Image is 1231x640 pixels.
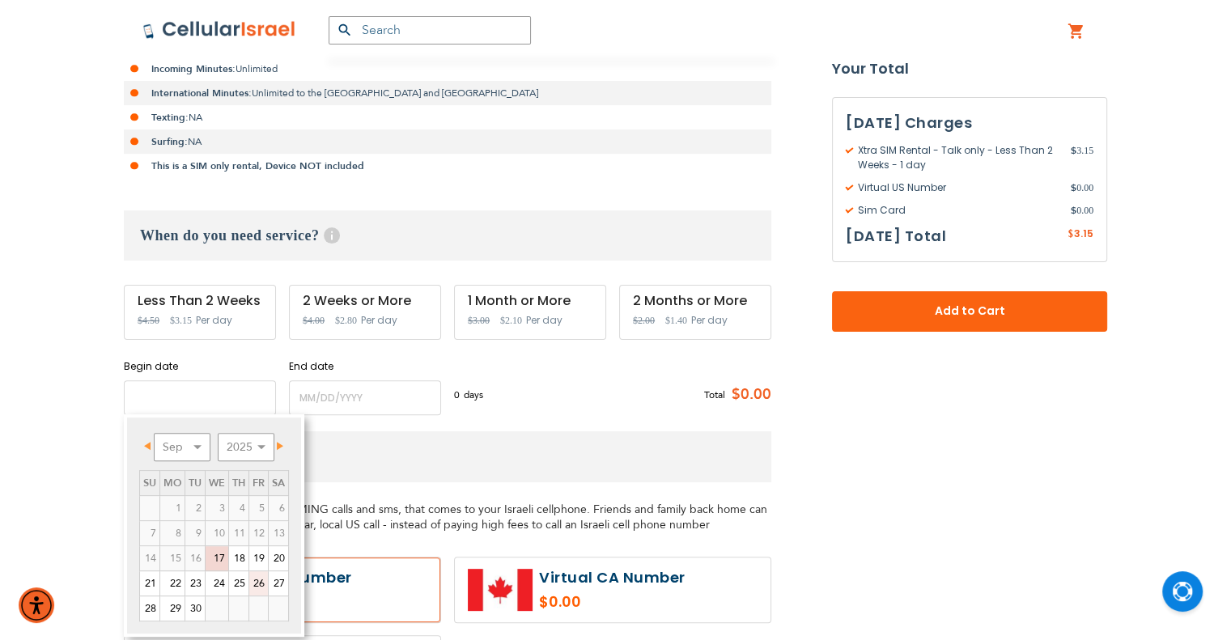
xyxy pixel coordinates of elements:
[140,571,159,595] a: 21
[144,442,151,450] span: Prev
[249,571,268,595] a: 26
[633,294,758,308] div: 2 Months or More
[269,521,288,545] span: 13
[140,596,159,621] a: 28
[1074,227,1093,240] span: 3.15
[303,315,325,326] span: $4.00
[832,57,1107,81] strong: Your Total
[138,315,159,326] span: $4.50
[151,111,189,124] strong: Texting:
[124,57,771,81] li: Unlimited
[1071,203,1076,218] span: $
[269,571,288,595] a: 27
[151,62,236,75] strong: Incoming Minutes:
[691,313,728,328] span: Per day
[229,571,248,595] a: 25
[160,596,185,621] a: 29
[141,435,161,456] a: Prev
[335,315,357,326] span: $2.80
[633,315,655,326] span: $2.00
[185,496,205,520] span: 2
[160,546,185,570] span: 15
[170,315,192,326] span: $3.15
[196,313,232,328] span: Per day
[846,111,1093,135] h3: [DATE] Charges
[253,476,265,490] span: Friday
[1071,180,1093,195] span: 0.00
[454,388,464,402] span: 0
[124,81,771,105] li: Unlimited to the [GEOGRAPHIC_DATA] and [GEOGRAPHIC_DATA]
[277,442,283,450] span: Next
[185,571,205,595] a: 23
[124,129,771,154] li: NA
[846,180,1071,195] span: Virtual US Number
[229,521,248,545] span: 11
[846,143,1071,172] span: Xtra SIM Rental - Talk only - Less Than 2 Weeks - 1 day
[289,380,441,415] input: MM/DD/YYYY
[846,203,1071,218] span: Sim Card
[19,587,54,623] div: Accessibility Menu
[329,16,531,45] input: Search
[185,521,205,545] span: 9
[124,380,276,415] input: MM/DD/YYYY
[289,359,441,374] label: End date
[361,313,397,328] span: Per day
[267,435,287,456] a: Next
[160,496,185,520] span: 1
[185,546,205,570] span: 16
[160,571,185,595] a: 22
[1071,180,1076,195] span: $
[151,87,252,100] strong: International Minutes:
[468,294,592,308] div: 1 Month or More
[526,313,562,328] span: Per day
[160,521,185,545] span: 8
[229,546,248,570] a: 18
[140,521,159,545] span: 7
[124,105,771,129] li: NA
[206,496,228,520] span: 3
[206,546,228,570] a: 17
[1071,143,1093,172] span: 3.15
[154,433,210,461] select: Select month
[665,315,687,326] span: $1.40
[138,294,262,308] div: Less Than 2 Weeks
[209,476,225,490] span: Wednesday
[885,303,1054,320] span: Add to Cart
[303,294,427,308] div: 2 Weeks or More
[218,433,274,461] select: Select year
[269,546,288,570] a: 20
[249,496,268,520] span: 5
[232,476,245,490] span: Thursday
[189,476,202,490] span: Tuesday
[249,546,268,570] a: 19
[206,521,228,545] span: 10
[124,210,771,261] h3: When do you need service?
[1068,227,1074,242] span: $
[124,502,767,532] span: A US local number with INCOMING calls and sms, that comes to your Israeli cellphone. Friends and ...
[151,159,364,172] strong: This is a SIM only rental, Device NOT included
[229,496,248,520] span: 4
[185,596,205,621] a: 30
[163,476,181,490] span: Monday
[1071,143,1076,158] span: $
[151,135,188,148] strong: Surfing:
[249,521,268,545] span: 12
[500,315,522,326] span: $2.10
[464,388,483,402] span: days
[142,20,296,40] img: Cellular Israel Logo
[272,476,285,490] span: Saturday
[832,291,1107,332] button: Add to Cart
[269,496,288,520] span: 6
[124,359,276,374] label: Begin date
[725,383,771,407] span: $0.00
[468,315,490,326] span: $3.00
[143,476,156,490] span: Sunday
[140,546,159,570] span: 14
[846,224,946,248] h3: [DATE] Total
[206,571,228,595] a: 24
[324,227,340,244] span: Help
[704,388,725,402] span: Total
[1071,203,1093,218] span: 0.00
